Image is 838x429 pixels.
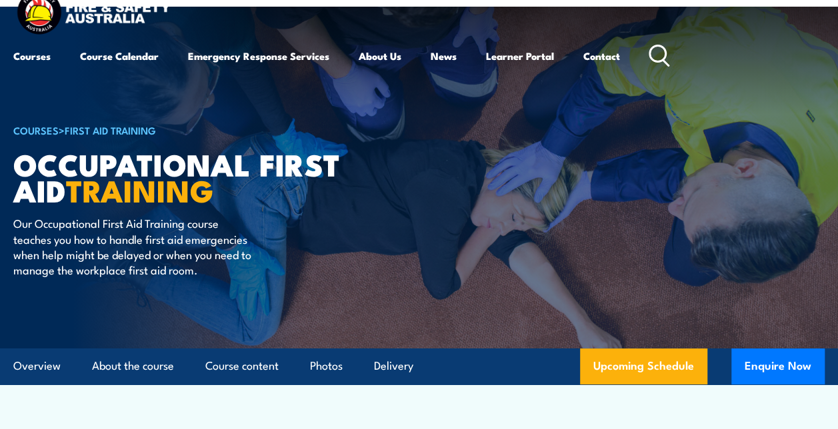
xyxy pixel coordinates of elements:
[583,40,620,72] a: Contact
[188,40,329,72] a: Emergency Response Services
[431,40,457,72] a: News
[92,348,174,384] a: About the course
[13,40,51,72] a: Courses
[486,40,554,72] a: Learner Portal
[731,348,825,384] button: Enquire Now
[13,215,257,278] p: Our Occupational First Aid Training course teaches you how to handle first aid emergencies when h...
[374,348,413,384] a: Delivery
[205,348,279,384] a: Course content
[66,167,214,213] strong: TRAINING
[310,348,343,384] a: Photos
[359,40,401,72] a: About Us
[13,123,59,137] a: COURSES
[65,123,156,137] a: First Aid Training
[13,348,61,384] a: Overview
[13,151,343,203] h1: Occupational First Aid
[580,348,707,384] a: Upcoming Schedule
[13,122,343,138] h6: >
[80,40,159,72] a: Course Calendar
